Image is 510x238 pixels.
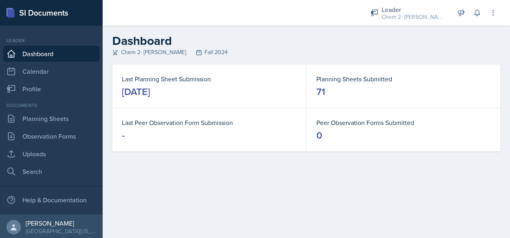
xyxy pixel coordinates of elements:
[316,129,322,142] div: 0
[3,46,99,62] a: Dashboard
[316,85,325,98] div: 71
[3,63,99,79] a: Calendar
[122,85,150,98] div: [DATE]
[3,128,99,144] a: Observation Forms
[3,111,99,127] a: Planning Sheets
[3,81,99,97] a: Profile
[26,219,96,227] div: [PERSON_NAME]
[3,37,99,44] div: Leader
[26,227,96,235] div: [GEOGRAPHIC_DATA][US_STATE]
[316,74,491,84] dt: Planning Sheets Submitted
[122,118,297,127] dt: Last Peer Observation Form Submission
[3,146,99,162] a: Uploads
[316,118,491,127] dt: Peer Observation Forms Submitted
[122,74,297,84] dt: Last Planning Sheet Submission
[382,5,446,14] div: Leader
[382,13,446,21] div: Chem 2- [PERSON_NAME] / Fall 2024
[3,102,99,109] div: Documents
[122,129,125,142] div: -
[3,163,99,180] a: Search
[3,192,99,208] div: Help & Documentation
[112,34,500,48] h2: Dashboard
[112,48,500,56] div: Chem 2- [PERSON_NAME] Fall 2024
